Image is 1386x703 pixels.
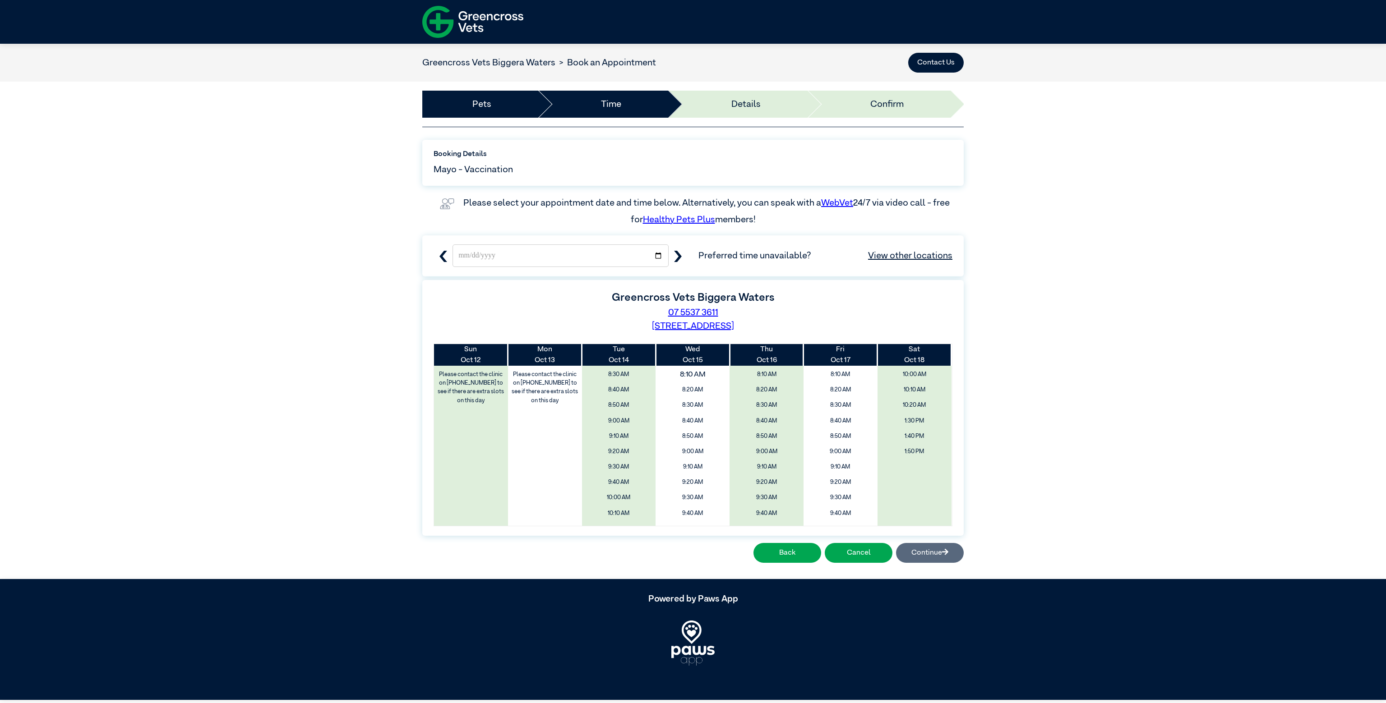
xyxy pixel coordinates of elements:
[733,460,800,473] span: 9:10 AM
[585,414,653,427] span: 9:00 AM
[733,368,800,381] span: 8:10 AM
[908,53,964,73] button: Contact Us
[509,368,581,407] label: Please contact the clinic on [PHONE_NUMBER] to see if there are extra slots on this day
[733,445,800,458] span: 9:00 AM
[434,163,513,176] span: Mayo - Vaccination
[659,414,726,427] span: 8:40 AM
[585,476,653,489] span: 9:40 AM
[733,491,800,504] span: 9:30 AM
[434,344,508,366] th: Oct 12
[659,460,726,473] span: 9:10 AM
[733,476,800,489] span: 9:20 AM
[422,56,656,69] nav: breadcrumb
[807,399,874,412] span: 8:30 AM
[659,491,726,504] span: 9:30 AM
[585,507,653,520] span: 10:10 AM
[730,344,804,366] th: Oct 16
[868,249,952,262] a: View other locations
[422,58,555,67] a: Greencross Vets Biggera Waters
[659,399,726,412] span: 8:30 AM
[881,430,948,443] span: 1:40 PM
[753,543,821,563] button: Back
[422,2,523,41] img: f-logo
[807,368,874,381] span: 8:10 AM
[881,383,948,396] span: 10:10 AM
[649,366,737,383] span: 8:10 AM
[436,195,458,213] img: vet
[601,97,621,111] a: Time
[668,308,718,317] a: 07 5537 3611
[825,543,892,563] button: Cancel
[656,344,730,366] th: Oct 15
[733,383,800,396] span: 8:20 AM
[807,430,874,443] span: 8:50 AM
[585,430,653,443] span: 9:10 AM
[463,198,952,224] label: Please select your appointment date and time below. Alternatively, you can speak with a 24/7 via ...
[733,430,800,443] span: 8:50 AM
[821,198,853,207] a: WebVet
[733,399,800,412] span: 8:30 AM
[585,460,653,473] span: 9:30 AM
[804,344,878,366] th: Oct 17
[434,149,952,160] label: Booking Details
[881,368,948,381] span: 10:00 AM
[733,414,800,427] span: 8:40 AM
[659,430,726,443] span: 8:50 AM
[582,344,656,366] th: Oct 14
[585,522,653,535] span: 10:20 AM
[807,383,874,396] span: 8:20 AM
[881,414,948,427] span: 1:30 PM
[422,593,964,604] h5: Powered by Paws App
[881,445,948,458] span: 1:50 PM
[807,476,874,489] span: 9:20 AM
[659,522,726,535] span: 2:10 PM
[585,368,653,381] span: 8:30 AM
[472,97,491,111] a: Pets
[555,56,656,69] li: Book an Appointment
[807,460,874,473] span: 9:10 AM
[881,399,948,412] span: 10:20 AM
[585,445,653,458] span: 9:20 AM
[652,322,734,331] a: [STREET_ADDRESS]
[698,249,952,262] span: Preferred time unavailable?
[435,368,507,407] label: Please contact the clinic on [PHONE_NUMBER] to see if there are extra slots on this day
[807,445,874,458] span: 9:00 AM
[733,522,800,535] span: 9:50 AM
[612,292,775,303] label: Greencross Vets Biggera Waters
[807,507,874,520] span: 9:40 AM
[878,344,952,366] th: Oct 18
[733,507,800,520] span: 9:40 AM
[807,522,874,535] span: 2:30 PM
[585,383,653,396] span: 8:40 AM
[659,445,726,458] span: 9:00 AM
[643,215,715,224] a: Healthy Pets Plus
[508,344,582,366] th: Oct 13
[807,414,874,427] span: 8:40 AM
[585,491,653,504] span: 10:00 AM
[659,383,726,396] span: 8:20 AM
[659,476,726,489] span: 9:20 AM
[585,399,653,412] span: 8:50 AM
[807,491,874,504] span: 9:30 AM
[671,620,715,666] img: PawsApp
[659,507,726,520] span: 9:40 AM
